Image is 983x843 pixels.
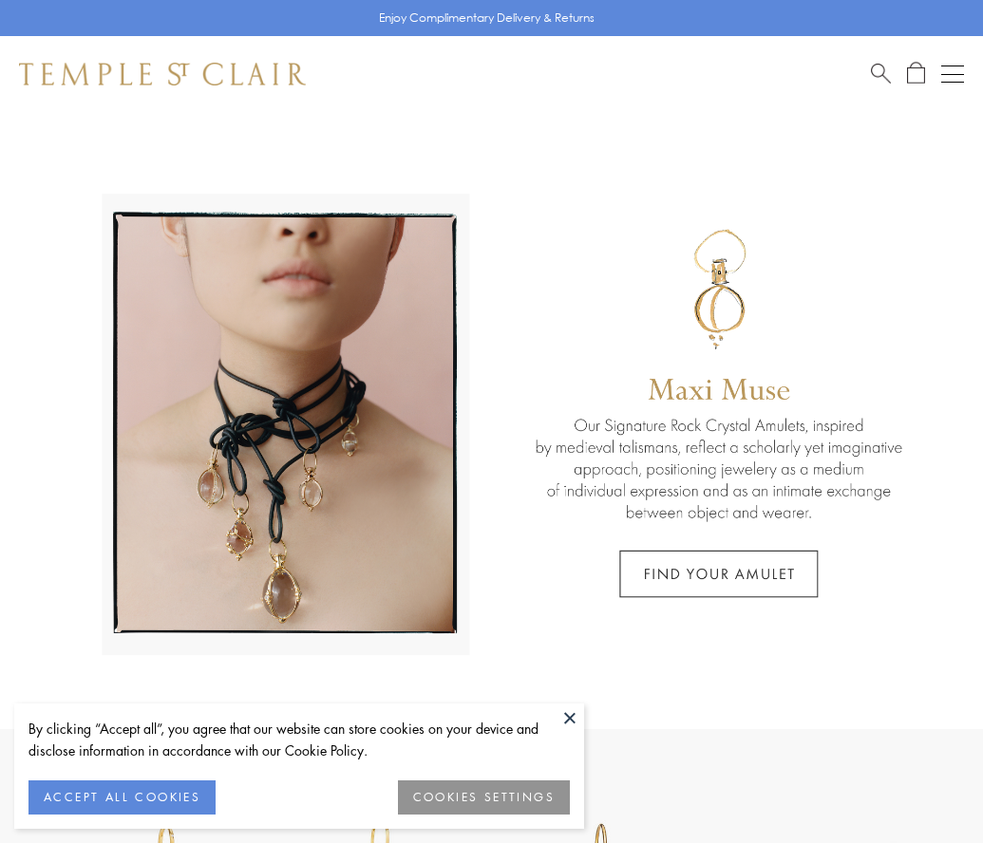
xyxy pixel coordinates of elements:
img: Temple St. Clair [19,63,306,85]
a: Search [871,62,891,85]
a: Open Shopping Bag [907,62,925,85]
button: ACCEPT ALL COOKIES [28,780,216,815]
p: Enjoy Complimentary Delivery & Returns [379,9,595,28]
button: COOKIES SETTINGS [398,780,570,815]
button: Open navigation [941,63,964,85]
div: By clicking “Accept all”, you agree that our website can store cookies on your device and disclos... [28,718,570,761]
